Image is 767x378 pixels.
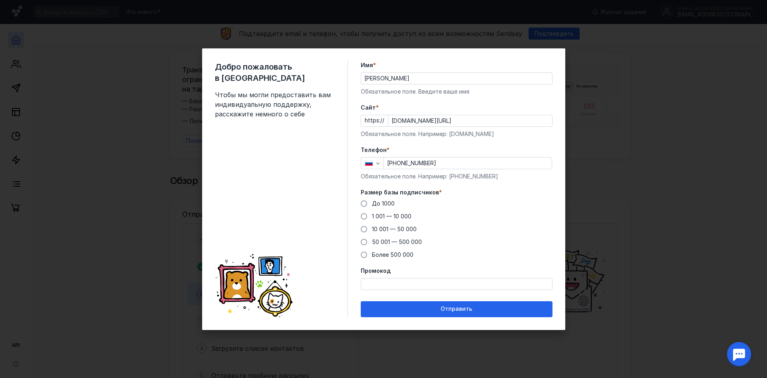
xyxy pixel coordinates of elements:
div: Обязательное поле. Введите ваше имя [361,88,552,96]
span: 10 001 — 50 000 [372,226,417,232]
button: Отправить [361,301,552,317]
span: Cайт [361,104,376,112]
span: Телефон [361,146,387,154]
span: Имя [361,61,373,69]
span: Добро пожаловать в [GEOGRAPHIC_DATA] [215,61,335,84]
span: 1 001 — 10 000 [372,213,411,220]
span: Промокод [361,267,391,275]
span: Более 500 000 [372,251,413,258]
span: До 1000 [372,200,395,207]
span: Чтобы мы могли предоставить вам индивидуальную поддержку, расскажите немного о себе [215,90,335,119]
span: Отправить [441,306,472,312]
div: Обязательное поле. Например: [DOMAIN_NAME] [361,130,552,138]
span: 50 001 — 500 000 [372,238,422,245]
span: Размер базы подписчиков [361,188,439,196]
div: Обязательное поле. Например: [PHONE_NUMBER] [361,172,552,180]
